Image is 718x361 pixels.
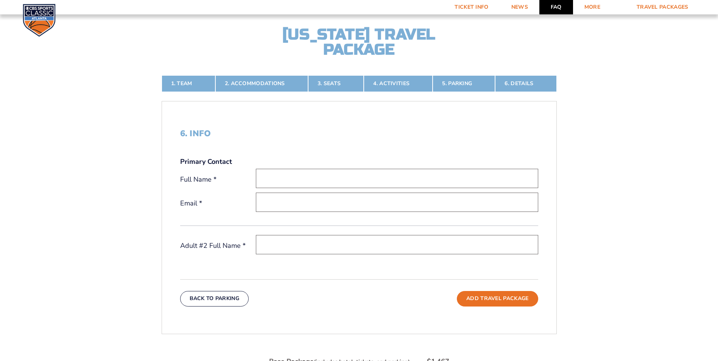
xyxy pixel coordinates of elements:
[364,75,433,92] a: 4. Activities
[180,175,256,184] label: Full Name *
[180,291,249,306] button: Back To Parking
[457,291,538,306] button: Add Travel Package
[23,4,56,37] img: CBS Sports Classic
[162,75,215,92] a: 1. Team
[433,75,495,92] a: 5. Parking
[180,241,256,251] label: Adult #2 Full Name *
[308,75,364,92] a: 3. Seats
[215,75,308,92] a: 2. Accommodations
[180,199,256,208] label: Email *
[180,157,232,166] strong: Primary Contact
[180,129,538,138] h2: 6. Info
[276,27,442,57] h2: [US_STATE] Travel Package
